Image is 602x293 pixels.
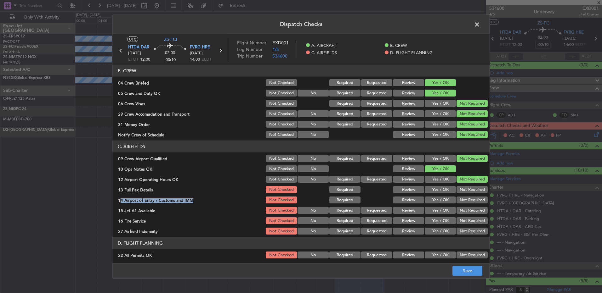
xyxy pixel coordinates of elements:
button: Not Required [457,207,488,214]
button: Not Required [457,110,488,117]
button: Not Required [457,252,488,258]
button: Not Required [457,131,488,138]
button: Not Required [457,186,488,193]
button: Not Required [457,155,488,162]
button: Not Required [457,217,488,224]
button: Not Required [457,100,488,107]
button: Not Required [457,228,488,235]
button: Not Required [457,121,488,128]
header: Dispatch Checks [112,15,490,34]
button: Not Required [457,196,488,203]
button: Not Required [457,176,488,183]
